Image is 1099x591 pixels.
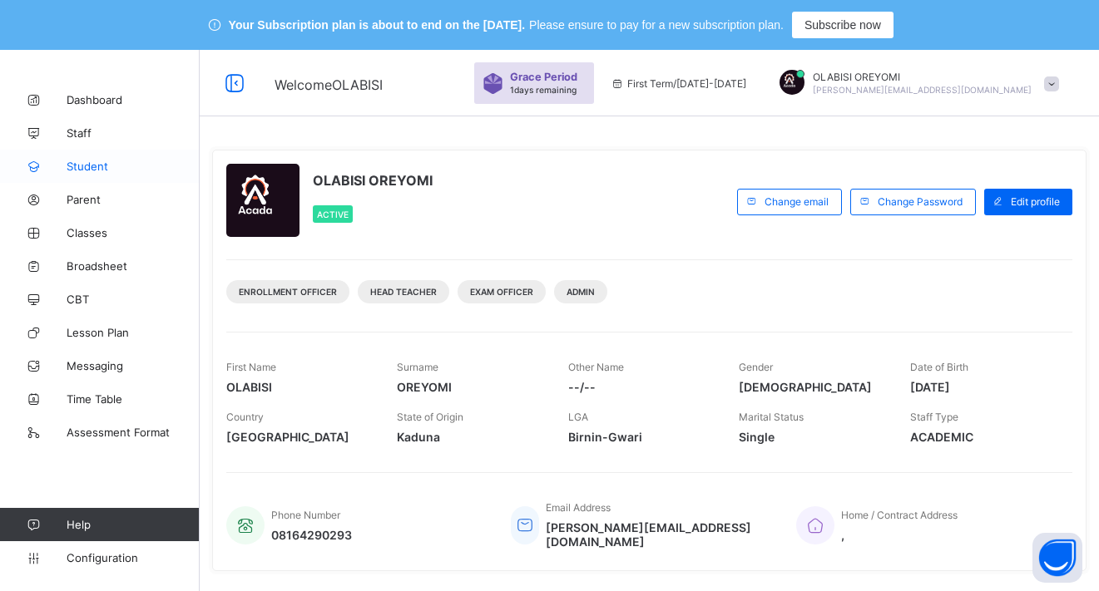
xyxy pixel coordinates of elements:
[1032,533,1082,583] button: Open asap
[67,551,199,564] span: Configuration
[529,18,784,32] span: Please ensure to pay for a new subscription plan.
[67,392,200,406] span: Time Table
[546,520,770,549] span: [PERSON_NAME][EMAIL_ADDRESS][DOMAIN_NAME]
[804,18,881,32] span: Subscribe now
[910,361,968,373] span: Date of Birth
[67,259,200,273] span: Broadsheet
[67,518,199,531] span: Help
[568,430,714,444] span: Birnin-Gwari
[397,411,463,423] span: State of Origin
[1011,195,1060,208] span: Edit profile
[510,71,577,83] span: Grace Period
[546,501,611,514] span: Email Address
[275,76,383,93] span: Welcome OLABISI
[226,411,264,423] span: Country
[226,361,276,373] span: First Name
[226,430,372,444] span: [GEOGRAPHIC_DATA]
[67,160,200,173] span: Student
[763,70,1067,97] div: OLABISIOREYOMI
[739,361,773,373] span: Gender
[910,380,1056,394] span: [DATE]
[567,287,595,297] span: Admin
[510,85,577,95] span: 1 days remaining
[568,380,714,394] span: --/--
[67,326,200,339] span: Lesson Plan
[910,411,958,423] span: Staff Type
[67,426,200,439] span: Assessment Format
[483,73,503,94] img: sticker-purple.71386a28dfed39d6af7621340158ba97.svg
[397,430,542,444] span: Kaduna
[67,293,200,306] span: CBT
[67,93,200,106] span: Dashboard
[397,361,438,373] span: Surname
[765,195,829,208] span: Change email
[739,380,884,394] span: [DEMOGRAPHIC_DATA]
[813,85,1032,95] span: [PERSON_NAME][EMAIL_ADDRESS][DOMAIN_NAME]
[229,18,525,32] span: Your Subscription plan is about to end on the [DATE].
[568,411,588,423] span: LGA
[271,509,340,521] span: Phone Number
[239,287,337,297] span: Enrollment Officer
[841,528,958,542] span: ,
[67,359,200,372] span: Messaging
[910,430,1056,444] span: ACADEMIC
[841,509,958,521] span: Home / Contract Address
[271,528,352,542] span: 08164290293
[317,209,349,219] span: Active
[470,287,533,297] span: Exam Officer
[313,172,433,189] span: OLABISI OREYOMI
[226,380,372,394] span: OLABISI
[67,126,200,140] span: Staff
[611,77,746,90] span: session/term information
[813,71,1032,83] span: OLABISI OREYOMI
[568,361,624,373] span: Other Name
[67,226,200,239] span: Classes
[67,193,200,206] span: Parent
[878,195,963,208] span: Change Password
[397,380,542,394] span: OREYOMI
[739,411,804,423] span: Marital Status
[739,430,884,444] span: Single
[370,287,437,297] span: Head Teacher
